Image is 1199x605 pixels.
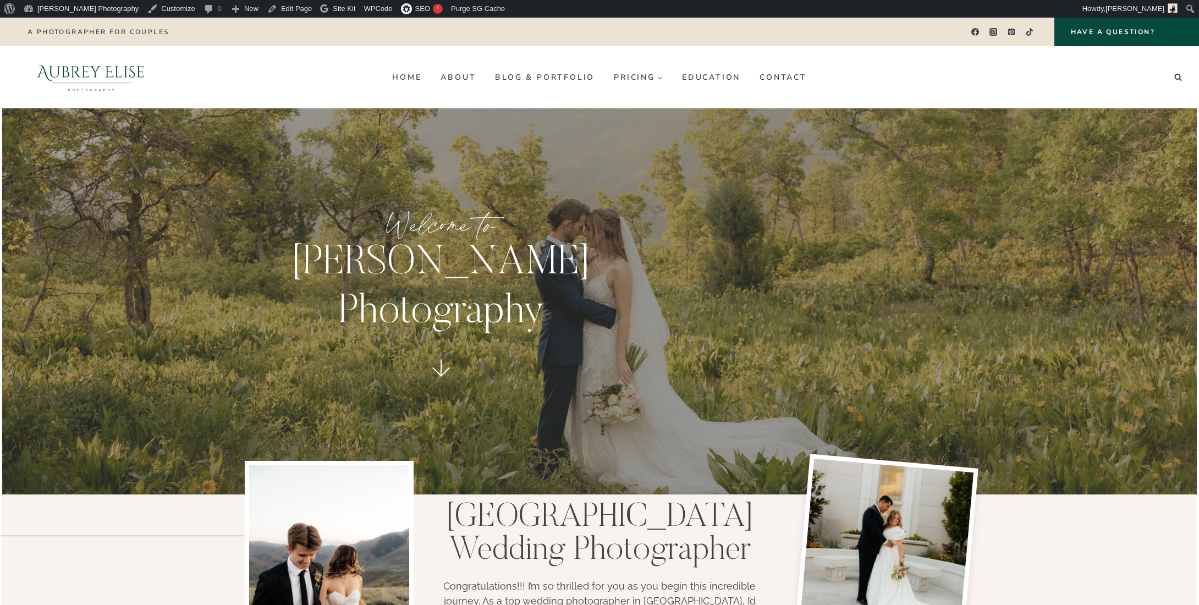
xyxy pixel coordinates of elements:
a: Blog & Portfolio [486,69,604,86]
a: Have a Question? [1054,18,1199,46]
a: Education [672,69,750,86]
img: Aubrey Elise Photography [13,46,169,108]
a: Pinterest [1004,24,1020,40]
span: Pricing [614,73,663,81]
a: Instagram [986,24,1002,40]
button: View Search Form [1170,70,1186,85]
a: TikTok [1022,24,1038,40]
a: Home [383,69,431,86]
span: SEO [415,4,430,13]
p: A photographer for couples [28,28,169,36]
a: Contact [750,69,817,86]
span: Site Kit [333,4,355,13]
h1: [GEOGRAPHIC_DATA] Wedding Photographer [438,502,762,568]
a: Pricing [604,69,673,86]
a: About [431,69,486,86]
a: Facebook [967,24,983,40]
p: [PERSON_NAME] Photography [257,240,625,338]
span: [PERSON_NAME] [1105,4,1164,13]
p: Welcome to [257,204,625,245]
div: ! [433,4,443,14]
nav: Primary [383,69,816,86]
